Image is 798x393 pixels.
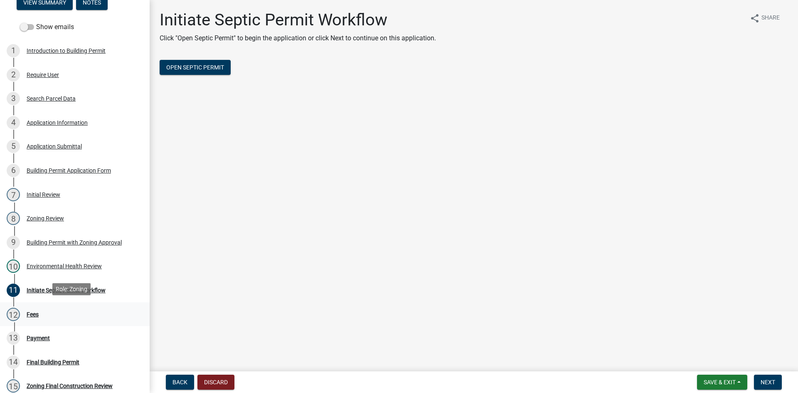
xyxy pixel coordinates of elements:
div: 14 [7,356,20,369]
div: Require User [27,72,59,78]
span: Save & Exit [704,379,736,386]
div: Zoning Review [27,215,64,221]
span: Back [172,379,187,386]
button: shareShare [743,10,786,26]
div: 15 [7,379,20,393]
div: 2 [7,68,20,82]
div: Environmental Health Review [27,263,102,269]
div: 8 [7,212,20,225]
button: Discard [197,375,234,390]
div: Building Permit with Zoning Approval [27,240,122,245]
div: Final Building Permit [27,359,79,365]
h1: Initiate Septic Permit Workflow [160,10,436,30]
div: 10 [7,260,20,273]
p: Click "Open Septic Permit" to begin the application or click Next to continue on this application. [160,33,436,43]
div: 3 [7,92,20,105]
label: Show emails [20,22,74,32]
div: Zoning Final Construction Review [27,383,113,389]
div: 12 [7,308,20,321]
button: Back [166,375,194,390]
div: 9 [7,236,20,249]
button: Save & Exit [697,375,747,390]
button: Open Septic Permit [160,60,231,75]
div: Building Permit Application Form [27,168,111,173]
div: 6 [7,164,20,177]
button: Next [754,375,782,390]
div: Introduction to Building Permit [27,48,106,54]
div: 1 [7,44,20,57]
div: Initiate Septic Permit Workflow [27,287,106,293]
div: 5 [7,140,20,153]
div: Fees [27,311,39,317]
div: Search Parcel Data [27,96,76,101]
div: Payment [27,335,50,341]
div: Application Submittal [27,143,82,149]
span: Open Septic Permit [166,64,224,71]
div: Application Information [27,120,88,126]
div: 13 [7,331,20,345]
i: share [750,13,760,23]
div: Role: Zoning [52,283,91,295]
div: 11 [7,284,20,297]
div: Initial Review [27,192,60,198]
span: Share [761,13,780,23]
div: 4 [7,116,20,129]
div: 7 [7,188,20,201]
span: Next [761,379,775,386]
